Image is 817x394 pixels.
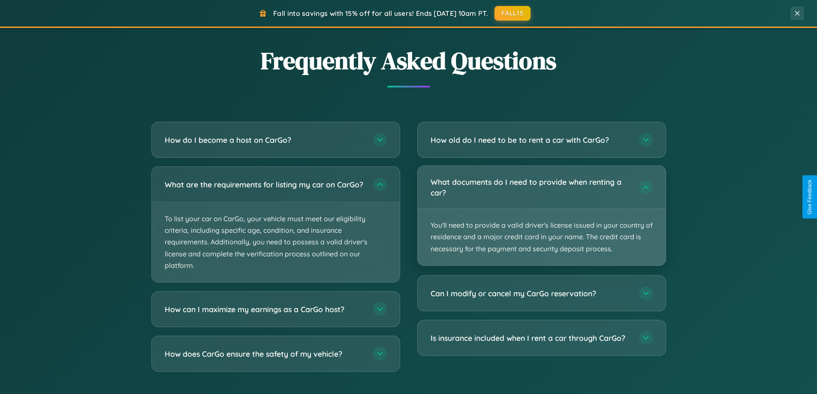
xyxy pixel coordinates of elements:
[165,179,365,190] h3: What are the requirements for listing my car on CarGo?
[152,202,400,282] p: To list your car on CarGo, your vehicle must meet our eligibility criteria, including specific ag...
[431,288,630,299] h3: Can I modify or cancel my CarGo reservation?
[431,333,630,343] h3: Is insurance included when I rent a car through CarGo?
[431,135,630,145] h3: How old do I need to be to rent a car with CarGo?
[151,44,666,77] h2: Frequently Asked Questions
[273,9,488,18] span: Fall into savings with 15% off for all users! Ends [DATE] 10am PT.
[165,349,365,359] h3: How does CarGo ensure the safety of my vehicle?
[494,6,531,21] button: FALL15
[165,135,365,145] h3: How do I become a host on CarGo?
[431,177,630,198] h3: What documents do I need to provide when renting a car?
[807,180,813,214] div: Give Feedback
[418,209,666,265] p: You'll need to provide a valid driver's license issued in your country of residence and a major c...
[165,304,365,315] h3: How can I maximize my earnings as a CarGo host?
